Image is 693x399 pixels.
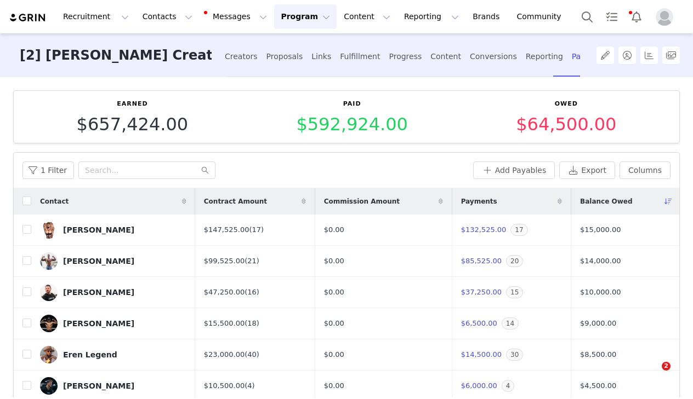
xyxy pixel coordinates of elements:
[204,380,306,391] div: $10,500.00
[502,380,515,392] span: 4
[40,221,58,239] img: 9af45ba9-2301-4597-b022-ed32ebb47f32.jpg
[311,42,331,71] div: Links
[510,224,527,236] span: 17
[502,317,519,329] span: 14
[40,315,58,332] img: 2578ce8d-9783-4b69-8eb4-e547b35a3419--s.jpg
[40,377,186,395] a: [PERSON_NAME]
[40,377,58,395] img: 5cb660af-e934-423f-84ef-8a4da30d4e0e.jpg
[580,380,616,391] span: $4,500.00
[324,380,443,391] div: $0.00
[296,100,408,109] p: Paid
[63,319,134,328] div: [PERSON_NAME]
[580,256,621,267] span: $14,000.00
[620,161,671,179] button: Columns
[40,284,58,301] img: bc3bfca9-50f5-40bf-ae07-64d134a123d0.jpg
[40,315,186,332] a: [PERSON_NAME]
[78,161,215,179] input: Search...
[600,4,624,29] a: Tasks
[430,42,461,71] div: Content
[245,350,259,358] a: (40)
[580,196,632,206] span: Balance Owed
[63,225,134,234] div: [PERSON_NAME]
[324,224,443,235] div: $0.00
[204,349,306,360] div: $23,000.00
[340,42,380,71] div: Fulfillment
[204,318,306,329] div: $15,500.00
[470,42,517,71] div: Conversions
[506,286,523,298] span: 15
[324,287,443,298] div: $0.00
[624,4,649,29] button: Notifications
[77,114,189,135] span: $657,424.00
[40,252,58,270] img: 3b916f29-f37e-46ee-8176-8cb2b2ba88a2--s.jpg
[40,196,69,206] span: Contact
[63,350,117,359] div: Eren Legend
[249,225,264,234] a: (17)
[204,287,306,298] div: $47,250.00
[296,114,408,135] span: $592,924.00
[639,362,666,388] iframe: Intercom live chat
[516,114,616,135] span: $64,500.00
[204,224,306,235] div: $147,525.00
[245,288,259,296] a: (16)
[324,318,443,329] div: $0.00
[526,42,563,71] div: Reporting
[204,196,267,206] span: Contract Amount
[466,4,509,29] a: Brands
[580,287,621,298] span: $10,000.00
[40,221,186,239] a: [PERSON_NAME]
[662,362,671,371] span: 2
[461,288,502,296] span: $37,250.00
[324,349,443,360] div: $0.00
[461,381,497,390] span: $6,000.00
[77,100,189,109] p: Earned
[506,349,523,361] span: 30
[245,257,259,265] a: (21)
[22,161,74,179] button: 1 Filter
[63,257,134,265] div: [PERSON_NAME]
[575,4,599,29] button: Search
[397,4,465,29] button: Reporting
[136,4,199,29] button: Contacts
[656,8,673,26] img: placeholder-profile.jpg
[40,284,186,301] a: [PERSON_NAME]
[245,381,254,390] a: (4)
[63,381,134,390] div: [PERSON_NAME]
[506,255,523,267] span: 20
[559,161,615,179] button: Export
[461,225,507,234] span: $132,525.00
[201,166,209,174] i: icon: search
[40,252,186,270] a: [PERSON_NAME]
[324,196,400,206] span: Commission Amount
[580,318,616,329] span: $9,000.00
[389,42,422,71] div: Progress
[40,346,186,363] a: Eren Legend
[461,319,497,327] span: $6,500.00
[63,288,134,297] div: [PERSON_NAME]
[461,257,502,265] span: $85,525.00
[200,4,274,29] button: Messages
[274,4,337,29] button: Program
[40,346,58,363] img: 3ab18a3b-09a3-4ebd-b33f-b3aaca28e474.jpg
[572,42,610,71] div: Payments
[20,33,212,78] h3: [2] [PERSON_NAME] Creators
[473,161,555,179] button: Add Payables
[649,8,684,26] button: Profile
[580,349,616,360] span: $8,500.00
[580,224,621,235] span: $15,000.00
[461,350,502,358] span: $14,500.00
[204,256,306,267] div: $99,525.00
[56,4,135,29] button: Recruitment
[9,13,47,23] img: grin logo
[245,319,259,327] a: (18)
[225,42,258,71] div: Creators
[266,42,303,71] div: Proposals
[516,100,616,109] p: Owed
[337,4,397,29] button: Content
[510,4,573,29] a: Community
[324,256,443,267] div: $0.00
[461,196,497,206] span: Payments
